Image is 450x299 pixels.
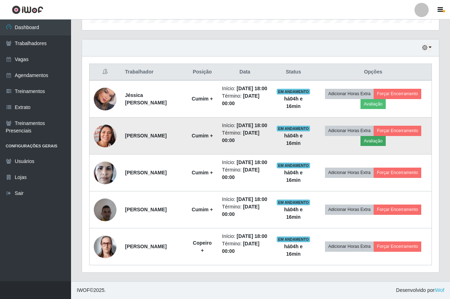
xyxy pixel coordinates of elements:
[222,203,268,218] li: Término:
[192,207,213,212] strong: Cumim +
[374,89,421,99] button: Forçar Encerramento
[187,64,218,81] th: Posição
[396,287,444,294] span: Desenvolvido por
[237,123,267,128] time: [DATE] 18:00
[325,168,374,178] button: Adicionar Horas Extra
[222,129,268,144] li: Término:
[237,196,267,202] time: [DATE] 18:00
[360,99,386,109] button: Avaliação
[125,207,167,212] strong: [PERSON_NAME]
[315,64,432,81] th: Opções
[125,244,167,249] strong: [PERSON_NAME]
[222,166,268,181] li: Término:
[222,196,268,203] li: Início:
[94,195,116,225] img: 1701560793571.jpeg
[360,136,386,146] button: Avaliação
[277,163,310,168] span: EM ANDAMENTO
[222,159,268,166] li: Início:
[222,240,268,255] li: Término:
[284,207,303,220] strong: há 04 h e 16 min
[325,241,374,251] button: Adicionar Horas Extra
[374,205,421,214] button: Forçar Encerramento
[218,64,272,81] th: Data
[237,233,267,239] time: [DATE] 18:00
[77,287,106,294] span: © 2025 .
[94,121,116,150] img: 1691278015351.jpeg
[374,241,421,251] button: Forçar Encerramento
[121,64,187,81] th: Trabalhador
[94,235,116,258] img: 1750597929340.jpeg
[222,92,268,107] li: Término:
[222,85,268,92] li: Início:
[374,126,421,136] button: Forçar Encerramento
[284,170,303,183] strong: há 04 h e 16 min
[237,159,267,165] time: [DATE] 18:00
[94,83,116,115] img: 1752940593841.jpeg
[325,205,374,214] button: Adicionar Horas Extra
[284,96,303,109] strong: há 04 h e 16 min
[434,287,444,293] a: iWof
[272,64,315,81] th: Status
[277,237,310,242] span: EM ANDAMENTO
[325,126,374,136] button: Adicionar Horas Extra
[193,240,212,253] strong: Copeiro +
[192,96,213,102] strong: Cumim +
[192,170,213,175] strong: Cumim +
[12,5,43,14] img: CoreUI Logo
[125,133,167,138] strong: [PERSON_NAME]
[284,244,303,257] strong: há 04 h e 16 min
[222,233,268,240] li: Início:
[125,92,167,105] strong: Jéssica [PERSON_NAME]
[237,86,267,91] time: [DATE] 18:00
[277,89,310,94] span: EM ANDAMENTO
[222,122,268,129] li: Início:
[125,170,167,175] strong: [PERSON_NAME]
[277,200,310,205] span: EM ANDAMENTO
[277,126,310,131] span: EM ANDAMENTO
[77,287,90,293] span: IWOF
[325,89,374,99] button: Adicionar Horas Extra
[374,168,421,178] button: Forçar Encerramento
[284,133,303,146] strong: há 04 h e 16 min
[192,133,213,138] strong: Cumim +
[94,158,116,188] img: 1694453886302.jpeg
